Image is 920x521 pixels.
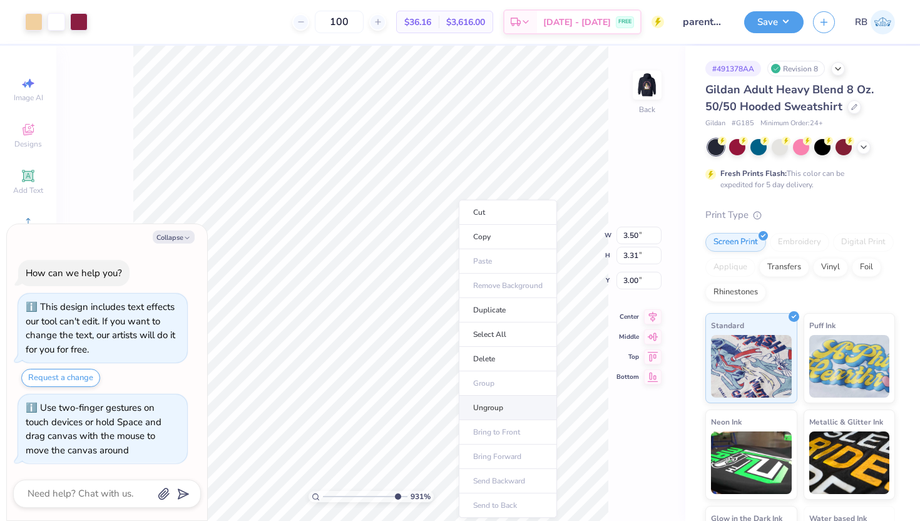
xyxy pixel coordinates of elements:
div: # 491378AA [705,61,761,76]
span: # G185 [732,118,754,129]
div: This color can be expedited for 5 day delivery. [720,168,874,190]
span: $3,616.00 [446,16,485,29]
span: Standard [711,319,744,332]
span: $36.16 [404,16,431,29]
span: Metallic & Glitter Ink [809,415,883,428]
div: This design includes text effects our tool can't edit. If you want to change the text, our artist... [26,301,175,356]
div: Back [639,104,655,115]
div: Transfers [759,258,809,277]
li: Delete [459,347,557,371]
div: Rhinestones [705,283,766,302]
span: Neon Ink [711,415,742,428]
img: Neon Ink [711,431,792,494]
span: RB [855,15,867,29]
span: Middle [616,333,639,341]
img: Standard [711,335,792,398]
li: Ungroup [459,396,557,420]
div: Print Type [705,208,895,222]
li: Cut [459,200,557,225]
div: Foil [852,258,881,277]
span: Center [616,312,639,321]
span: Bottom [616,373,639,381]
button: Collapse [153,230,195,244]
button: Request a change [21,369,100,387]
span: Puff Ink [809,319,836,332]
input: Untitled Design [673,9,735,34]
strong: Fresh Prints Flash: [720,168,787,178]
img: Riley Barbalat [871,10,895,34]
li: Duplicate [459,298,557,322]
img: Metallic & Glitter Ink [809,431,890,494]
span: Minimum Order: 24 + [760,118,823,129]
span: [DATE] - [DATE] [543,16,611,29]
a: RB [855,10,895,34]
li: Select All [459,322,557,347]
button: Save [744,11,804,33]
span: Designs [14,139,42,149]
div: Digital Print [833,233,894,252]
div: Screen Print [705,233,766,252]
span: Gildan [705,118,725,129]
div: Applique [705,258,755,277]
span: 931 % [411,491,431,502]
img: Puff Ink [809,335,890,398]
span: FREE [618,18,631,26]
div: Embroidery [770,233,829,252]
li: Copy [459,225,557,249]
div: Vinyl [813,258,848,277]
span: Add Text [13,185,43,195]
input: – – [315,11,364,33]
img: Back [635,73,660,98]
div: How can we help you? [26,267,122,279]
div: Use two-finger gestures on touch devices or hold Space and drag canvas with the mouse to move the... [26,401,161,457]
div: Revision 8 [767,61,825,76]
span: Image AI [14,93,43,103]
span: Top [616,353,639,361]
span: Gildan Adult Heavy Blend 8 Oz. 50/50 Hooded Sweatshirt [705,82,874,114]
